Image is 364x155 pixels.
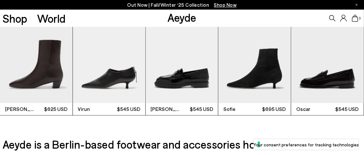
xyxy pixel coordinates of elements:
[5,105,36,113] span: [PERSON_NAME]
[73,6,146,116] div: 2 / 7
[128,1,237,9] p: Out Now | Fall/Winter ‘25 Collection
[73,7,145,115] a: Virun $545 USD
[223,105,255,113] span: Sofie
[36,105,67,113] span: $625 USD
[151,105,182,113] span: [PERSON_NAME]
[218,7,291,103] img: Sofie Suede Ankle Boots
[291,7,364,115] a: Oscar $545 USD
[218,6,291,116] div: 4 / 7
[146,7,218,103] img: Leon Loafers
[146,6,219,116] div: 3 / 7
[146,7,218,115] a: [PERSON_NAME] $545 USD
[358,17,361,20] span: 0
[109,105,140,113] span: $545 USD
[182,105,213,113] span: $545 USD
[37,13,66,24] a: World
[291,7,364,103] img: Oscar Leather Loafers
[253,139,359,150] button: Your consent preferences for tracking technologies
[296,105,328,113] span: Oscar
[73,7,145,103] img: Virun Pointed Sock Boots
[78,105,109,113] span: Virun
[214,2,237,8] span: Navigate to /collections/new-in
[253,141,359,148] label: Your consent preferences for tracking technologies
[255,105,286,113] span: $695 USD
[328,105,359,113] span: $545 USD
[3,13,27,24] a: Shop
[352,15,358,22] a: 0
[167,11,196,24] a: Aeyde
[291,6,364,116] div: 5 / 7
[218,7,291,115] a: Sofie $695 USD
